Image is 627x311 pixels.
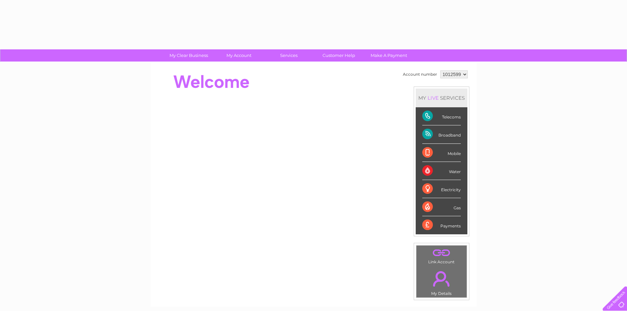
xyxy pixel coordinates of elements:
[162,49,216,62] a: My Clear Business
[401,69,439,80] td: Account number
[312,49,366,62] a: Customer Help
[422,144,461,162] div: Mobile
[416,89,467,107] div: MY SERVICES
[262,49,316,62] a: Services
[422,198,461,216] div: Gas
[418,267,465,290] a: .
[422,216,461,234] div: Payments
[418,247,465,259] a: .
[416,245,467,266] td: Link Account
[426,95,440,101] div: LIVE
[422,107,461,125] div: Telecoms
[422,125,461,143] div: Broadband
[362,49,416,62] a: Make A Payment
[422,180,461,198] div: Electricity
[212,49,266,62] a: My Account
[416,266,467,298] td: My Details
[422,162,461,180] div: Water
